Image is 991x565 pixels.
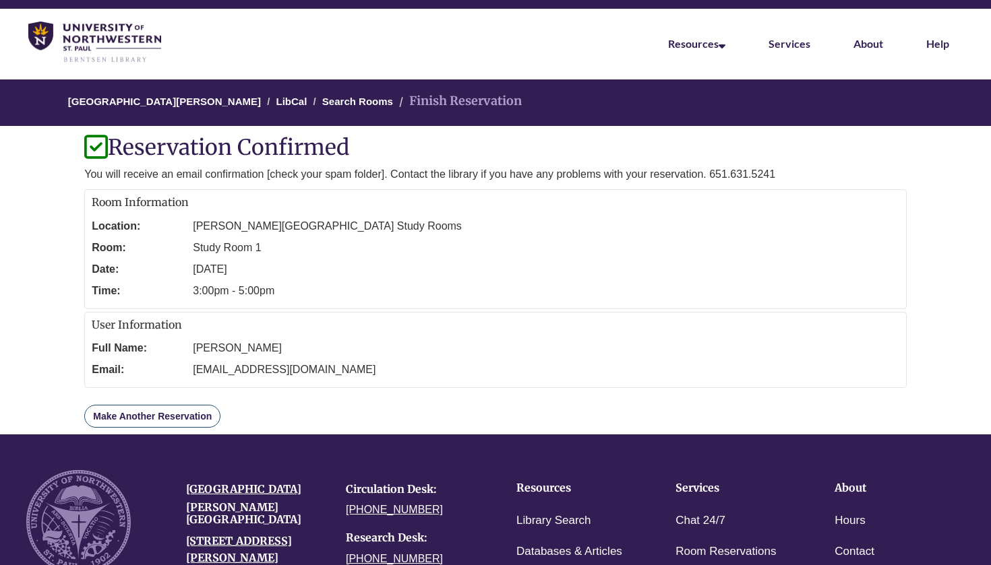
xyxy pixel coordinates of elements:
h4: [PERSON_NAME][GEOGRAPHIC_DATA] [186,502,326,525]
a: Contact [835,542,874,562]
a: Hours [835,511,865,531]
a: Chat 24/7 [675,511,725,531]
dd: [PERSON_NAME][GEOGRAPHIC_DATA] Study Rooms [193,215,899,237]
a: Search Rooms [322,96,393,107]
a: [GEOGRAPHIC_DATA][PERSON_NAME] [68,96,261,107]
h4: Resources [516,482,634,494]
dd: [PERSON_NAME] [193,337,899,359]
a: Services [769,37,810,50]
a: [PHONE_NUMBER] [346,553,443,564]
a: Room Reservations [675,542,776,562]
a: [PHONE_NUMBER] [346,504,443,515]
a: LibCal [276,96,307,107]
img: UNWSP Library Logo [28,22,161,63]
dt: Room: [92,237,186,259]
dt: Full Name: [92,337,186,359]
h4: Circulation Desk: [346,484,485,496]
h4: Research Desk: [346,532,485,544]
dt: Date: [92,259,186,280]
h4: About [835,482,952,494]
a: About [853,37,883,50]
h2: User Information [92,319,899,331]
h2: Room Information [92,197,899,209]
dt: Location: [92,215,186,237]
a: Help [926,37,949,50]
dd: Study Room 1 [193,237,899,259]
a: Library Search [516,511,591,531]
dd: [EMAIL_ADDRESS][DOMAIN_NAME] [193,359,899,380]
dd: 3:00pm - 5:00pm [193,280,899,302]
dt: Email: [92,359,186,380]
a: Make Another Reservation [84,405,220,428]
p: You will receive an email confirmation [check your spam folder]. Contact the library if you have ... [84,166,907,182]
dd: [DATE] [193,259,899,280]
dt: Time: [92,280,186,302]
h1: Reservation Confirmed [84,136,907,160]
a: Resources [668,37,725,50]
a: Databases & Articles [516,542,622,562]
h4: Services [675,482,793,494]
nav: Breadcrumb [84,79,907,126]
li: Finish Reservation [396,92,522,111]
a: [GEOGRAPHIC_DATA] [186,482,301,496]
